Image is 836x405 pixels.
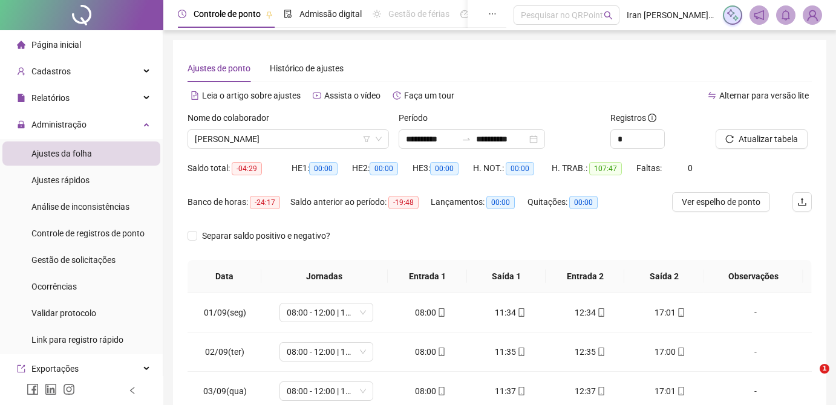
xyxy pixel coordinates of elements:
span: facebook [27,383,39,395]
div: HE 1: [292,161,352,175]
span: 00:00 [506,162,534,175]
span: linkedin [45,383,57,395]
div: - [720,306,791,319]
div: 08:00 [400,345,461,358]
span: Administração [31,120,87,129]
div: 17:01 [640,306,700,319]
span: Faça um tour [404,91,454,100]
div: Banco de horas: [188,195,290,209]
th: Entrada 2 [546,260,624,293]
div: Lançamentos: [431,195,527,209]
span: Faltas: [636,163,664,173]
span: Exportações [31,364,79,374]
span: Página inicial [31,40,81,50]
span: mobile [516,348,526,356]
span: history [393,91,401,100]
div: 12:34 [560,306,621,319]
span: Observações [713,270,794,283]
div: 08:00 [400,384,461,398]
span: Iran [PERSON_NAME] - Contabilize Saude Ltda [627,8,716,22]
span: Controle de registros de ponto [31,228,145,238]
span: 08:00 - 12:00 | 13:00 - 17:00 [287,303,366,322]
button: Ver espelho de ponto [672,192,770,212]
div: HE 3: [413,161,473,175]
div: Saldo anterior ao período: [290,195,431,209]
span: mobile [596,308,606,317]
span: 00:00 [430,162,459,175]
span: Controle de ponto [194,9,261,19]
div: 17:00 [640,345,700,358]
span: Ajustes rápidos [31,175,90,185]
span: 02/09(ter) [205,347,244,357]
span: 1 [820,364,829,374]
span: mobile [676,348,685,356]
span: Ocorrências [31,282,77,291]
span: 08:00 - 12:00 | 13:00 - 17:00 [287,382,366,400]
span: left [128,386,137,395]
span: Relatórios [31,93,70,103]
span: Registros [610,111,656,125]
span: 00:00 [486,196,515,209]
div: H. NOT.: [473,161,552,175]
span: user-add [17,67,25,76]
div: 17:01 [640,384,700,398]
span: down [375,135,382,143]
div: 11:34 [480,306,541,319]
button: Atualizar tabela [716,129,808,149]
span: pushpin [266,11,273,18]
div: 11:37 [480,384,541,398]
span: -24:17 [250,196,280,209]
span: 00:00 [309,162,338,175]
span: mobile [596,348,606,356]
span: file [17,94,25,102]
span: file-done [284,10,292,18]
span: dashboard [460,10,469,18]
span: 08:00 - 12:00 | 13:00 - 17:00 [287,343,366,361]
span: Análise de inconsistências [31,202,129,212]
span: mobile [516,308,526,317]
div: 12:35 [560,345,621,358]
div: 08:00 [400,306,461,319]
span: mobile [676,387,685,395]
span: mobile [436,308,446,317]
span: file-text [191,91,199,100]
iframe: Intercom live chat [795,364,824,393]
span: notification [754,10,765,21]
span: Assista o vídeo [324,91,380,100]
span: youtube [313,91,321,100]
th: Saída 1 [467,260,546,293]
div: - [720,345,791,358]
span: ellipsis [488,10,497,18]
div: 12:37 [560,384,621,398]
span: Gestão de férias [388,9,449,19]
span: 03/09(qua) [203,386,247,396]
span: home [17,40,25,49]
div: - [720,384,791,398]
span: export [17,364,25,373]
span: 00:00 [569,196,598,209]
div: H. TRAB.: [552,161,636,175]
span: swap-right [462,134,471,144]
span: swap [708,91,716,100]
span: Validar protocolo [31,308,96,318]
span: 0 [688,163,693,173]
span: 107:47 [589,162,622,175]
span: lock [17,120,25,129]
div: 11:35 [480,345,541,358]
span: mobile [676,308,685,317]
span: bell [780,10,791,21]
span: Link para registro rápido [31,335,123,345]
img: sparkle-icon.fc2bf0ac1784a2077858766a79e2daf3.svg [726,8,739,22]
th: Entrada 1 [388,260,466,293]
span: Ver espelho de ponto [682,195,760,209]
span: sun [373,10,381,18]
th: Jornadas [261,260,388,293]
th: Observações [703,260,803,293]
span: clock-circle [178,10,186,18]
span: mobile [436,387,446,395]
span: upload [797,197,807,207]
span: 00:00 [370,162,398,175]
span: instagram [63,383,75,395]
span: -19:48 [388,196,419,209]
span: mobile [436,348,446,356]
